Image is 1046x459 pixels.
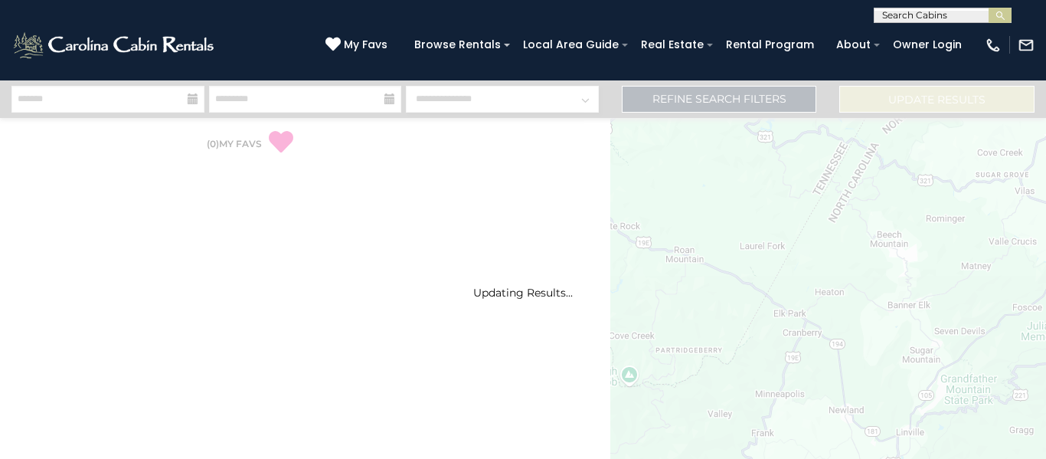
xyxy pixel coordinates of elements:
a: Real Estate [633,33,711,57]
img: phone-regular-white.png [985,37,1002,54]
a: My Favs [325,37,391,54]
img: White-1-2.png [11,30,218,61]
span: My Favs [344,37,387,53]
a: About [829,33,878,57]
a: Local Area Guide [515,33,626,57]
a: Browse Rentals [407,33,508,57]
a: Owner Login [885,33,969,57]
a: Rental Program [718,33,822,57]
img: mail-regular-white.png [1018,37,1035,54]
